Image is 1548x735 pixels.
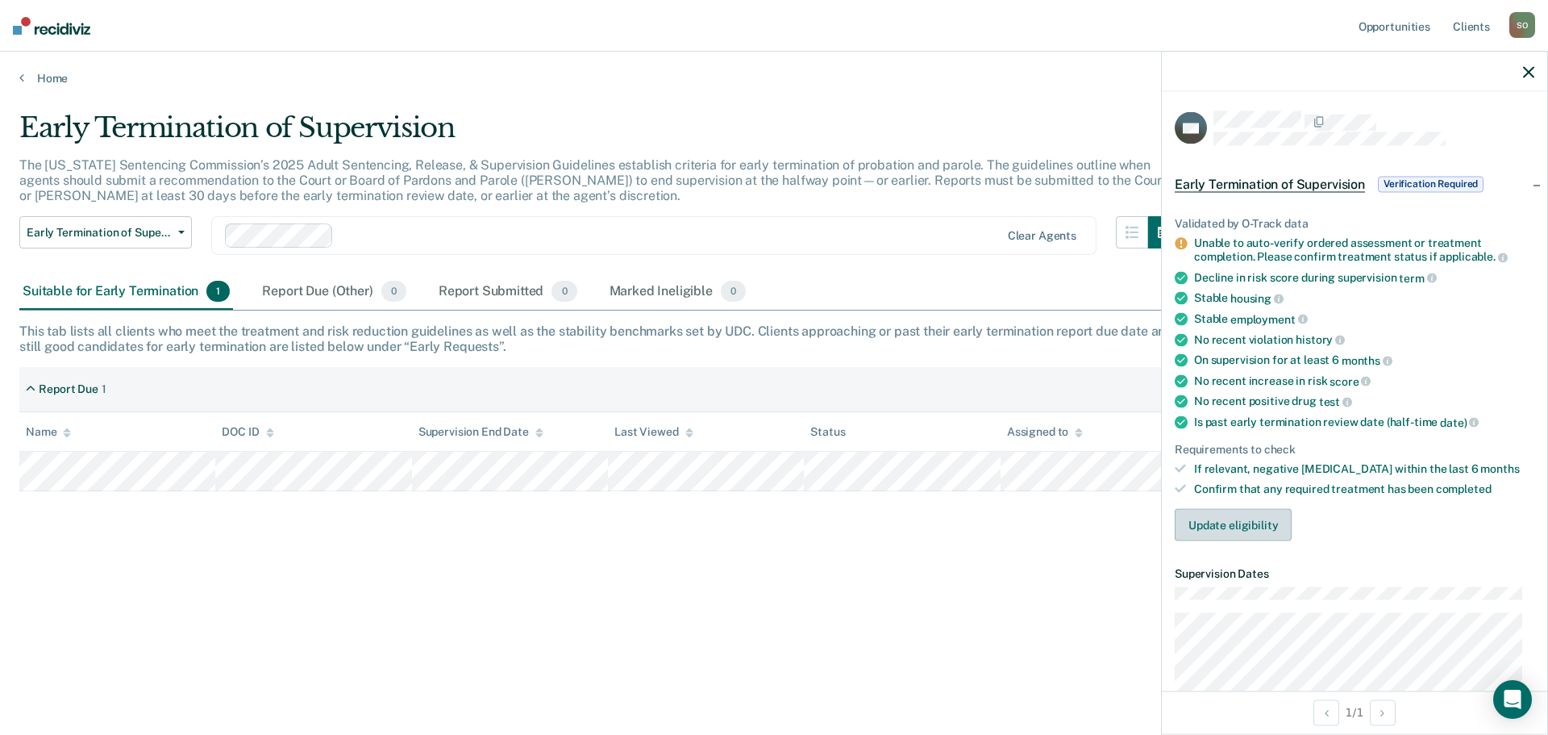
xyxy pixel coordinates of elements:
[1509,12,1535,38] div: S O
[606,274,750,310] div: Marked Ineligible
[19,111,1180,157] div: Early Termination of Supervision
[1296,333,1345,346] span: history
[721,281,746,302] span: 0
[1008,229,1076,243] div: Clear agents
[1330,374,1371,387] span: score
[19,324,1529,354] div: This tab lists all clients who meet the treatment and risk reduction guidelines as well as the st...
[1436,482,1492,495] span: completed
[810,425,845,439] div: Status
[1194,353,1534,368] div: On supervision for at least 6
[1313,700,1339,725] button: Previous Opportunity
[1440,416,1479,428] span: date)
[27,226,172,240] span: Early Termination of Supervision
[1493,680,1532,719] div: Open Intercom Messenger
[1007,425,1083,439] div: Assigned to
[1175,442,1534,456] div: Requirements to check
[19,157,1167,203] p: The [US_STATE] Sentencing Commission’s 2025 Adult Sentencing, Release, & Supervision Guidelines e...
[26,425,71,439] div: Name
[1194,311,1534,326] div: Stable
[1175,566,1534,580] dt: Supervision Dates
[418,425,543,439] div: Supervision End Date
[19,274,233,310] div: Suitable for Early Termination
[614,425,693,439] div: Last Viewed
[1480,462,1519,475] span: months
[1378,176,1483,192] span: Verification Required
[1399,271,1436,284] span: term
[1194,482,1534,496] div: Confirm that any required treatment has been
[39,382,98,396] div: Report Due
[551,281,576,302] span: 0
[1319,395,1352,408] span: test
[1194,270,1534,285] div: Decline in risk score during supervision
[1175,176,1365,192] span: Early Termination of Supervision
[1194,291,1534,306] div: Stable
[1194,395,1534,409] div: No recent positive drug
[259,274,409,310] div: Report Due (Other)
[1230,292,1284,305] span: housing
[1342,353,1392,366] span: months
[1194,374,1534,388] div: No recent increase in risk
[1370,700,1396,725] button: Next Opportunity
[102,382,106,396] div: 1
[1194,462,1534,476] div: If relevant, negative [MEDICAL_DATA] within the last 6
[206,281,230,302] span: 1
[1162,158,1547,210] div: Early Termination of SupervisionVerification Required
[1230,312,1307,325] span: employment
[1194,236,1534,264] div: Unable to auto-verify ordered assessment or treatment completion. Please confirm treatment status...
[222,425,273,439] div: DOC ID
[1194,415,1534,429] div: Is past early termination review date (half-time
[13,17,90,35] img: Recidiviz
[1175,508,1292,541] button: Update eligibility
[381,281,406,302] span: 0
[1194,332,1534,347] div: No recent violation
[435,274,580,310] div: Report Submitted
[1175,216,1534,230] div: Validated by O-Track data
[1162,691,1547,733] div: 1 / 1
[19,71,1529,86] a: Home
